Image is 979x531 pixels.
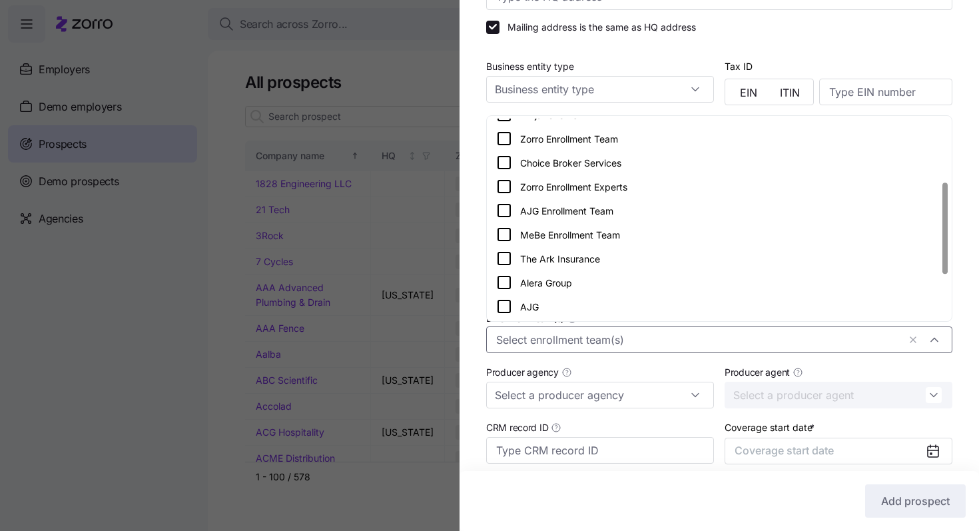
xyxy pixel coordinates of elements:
label: Mailing address is the same as HQ address [499,21,696,34]
div: The Ark Insurance [496,251,942,266]
span: ITIN [780,87,800,98]
button: Coverage start date [725,438,952,464]
span: EIN [740,87,757,98]
div: Zorro Enrollment Experts [496,179,942,195]
div: AJG [496,298,942,314]
div: Choice Broker Services [496,155,942,171]
div: Zorro Enrollment Team [496,131,942,147]
input: Select a producer agency [486,382,714,408]
input: Type CRM record ID [486,437,714,464]
label: Tax ID [725,59,753,74]
input: Select enrollment team(s) [496,331,898,348]
span: CRM record ID [486,421,548,434]
label: Coverage start date [725,420,817,435]
div: MeBe Enrollment Team [496,227,942,243]
span: Producer agent [725,366,790,379]
div: AJG Enrollment Team [496,203,942,219]
label: Business entity type [486,59,574,74]
input: Select a producer agent [725,382,952,408]
input: Business entity type [486,76,714,103]
div: Alera Group [496,274,942,290]
span: Producer agency [486,366,559,379]
span: Coverage start date [735,444,834,457]
input: Type EIN number [819,79,952,105]
span: Add prospect [881,493,950,509]
button: Add prospect [865,484,966,518]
